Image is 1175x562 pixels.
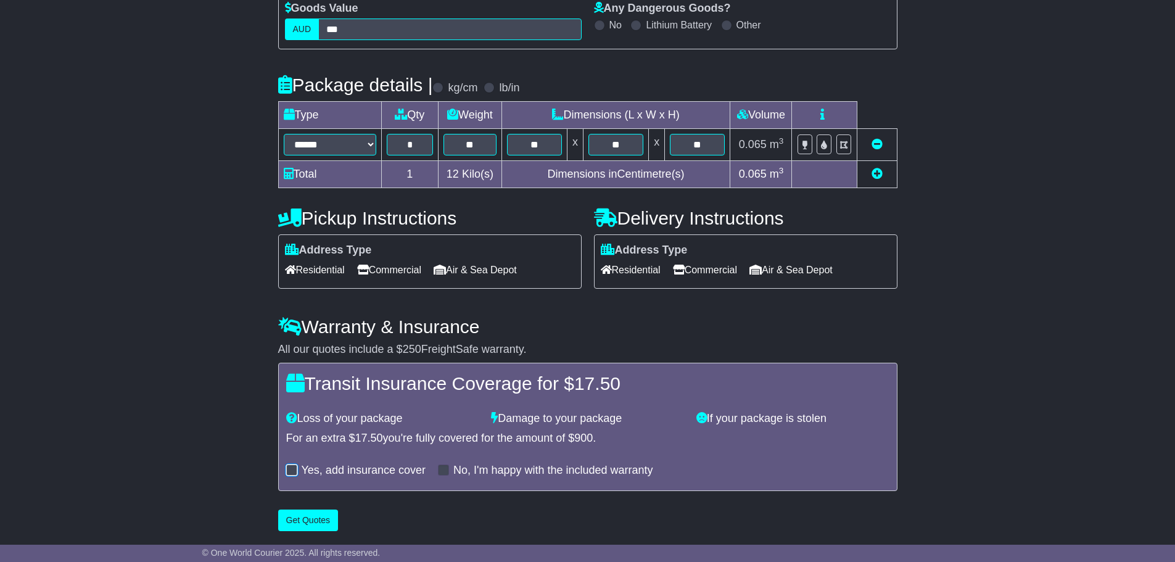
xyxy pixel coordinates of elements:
label: Any Dangerous Goods? [594,2,731,15]
span: 0.065 [739,168,767,180]
label: lb/in [499,81,519,95]
span: Commercial [673,260,737,279]
label: Lithium Battery [646,19,712,31]
span: Residential [285,260,345,279]
h4: Delivery Instructions [594,208,897,228]
sup: 3 [779,166,784,175]
span: Air & Sea Depot [749,260,833,279]
td: 1 [381,161,439,188]
td: Kilo(s) [439,161,502,188]
label: Other [736,19,761,31]
div: Damage to your package [485,412,690,426]
span: © One World Courier 2025. All rights reserved. [202,548,381,558]
span: m [770,138,784,151]
td: Dimensions in Centimetre(s) [501,161,730,188]
h4: Package details | [278,75,433,95]
label: kg/cm [448,81,477,95]
h4: Transit Insurance Coverage for $ [286,373,889,394]
a: Add new item [872,168,883,180]
sup: 3 [779,136,784,146]
td: Total [278,161,381,188]
span: 0.065 [739,138,767,151]
label: Address Type [601,244,688,257]
span: 900 [574,432,593,444]
div: Loss of your package [280,412,485,426]
label: Goods Value [285,2,358,15]
label: AUD [285,19,320,40]
td: Weight [439,102,502,129]
div: If your package is stolen [690,412,896,426]
span: Air & Sea Depot [434,260,517,279]
label: Address Type [285,244,372,257]
div: All our quotes include a $ FreightSafe warranty. [278,343,897,357]
span: 17.50 [574,373,620,394]
span: Commercial [357,260,421,279]
td: x [649,129,665,161]
h4: Pickup Instructions [278,208,582,228]
td: Qty [381,102,439,129]
label: No [609,19,622,31]
td: Type [278,102,381,129]
button: Get Quotes [278,510,339,531]
div: For an extra $ you're fully covered for the amount of $ . [286,432,889,445]
span: Residential [601,260,661,279]
span: 12 [447,168,459,180]
h4: Warranty & Insurance [278,316,897,337]
a: Remove this item [872,138,883,151]
label: No, I'm happy with the included warranty [453,464,653,477]
span: 250 [403,343,421,355]
td: x [567,129,583,161]
span: m [770,168,784,180]
label: Yes, add insurance cover [302,464,426,477]
td: Dimensions (L x W x H) [501,102,730,129]
span: 17.50 [355,432,383,444]
td: Volume [730,102,792,129]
